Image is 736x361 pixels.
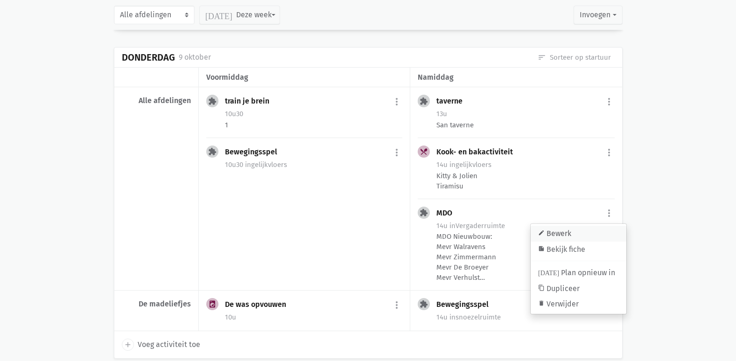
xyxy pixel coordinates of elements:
[138,339,200,351] span: Voeg activiteit toe
[420,208,428,217] i: extension
[225,313,236,321] span: 10u
[225,147,285,157] div: Bewegingsspel
[418,71,614,83] div: namiddag
[531,241,626,257] a: Bekijk fiche
[225,120,402,130] div: 1
[538,284,545,291] i: content_copy
[122,339,200,351] a: add Voeg activiteit toe
[245,160,287,169] span: gelijkvloers
[436,160,448,169] span: 14u
[122,96,191,105] div: Alle afdelingen
[420,147,428,156] i: local_dining
[538,229,545,236] i: edit
[436,231,614,283] div: MDO Nieuwbouw: Mevr Walravens Mevr Zimmermann Mevr De Broeyer Mevr Verhulst Mevr Van Palm Mevr Va...
[538,269,559,275] i: [DATE]
[205,11,232,19] i: [DATE]
[436,171,614,191] div: Kitty & Jolien Tiramisu
[436,97,470,106] div: taverne
[122,52,175,63] div: Donderdag
[436,222,448,230] span: 14u
[531,265,626,281] a: Plan opnieuw in
[538,300,545,306] i: delete
[449,313,501,321] span: snoezelruimte
[538,52,611,62] a: Sorteer op startuur
[449,160,491,169] span: gelijkvloers
[436,147,520,157] div: Kook- en bakactiviteit
[225,300,294,309] div: De was opvouwen
[208,147,217,156] i: extension
[531,296,626,312] a: Verwijder
[122,299,191,309] div: De madeliefjes
[436,313,448,321] span: 14u
[538,245,545,251] i: summarize
[436,120,614,130] div: San taverne
[206,71,402,83] div: voormiddag
[449,160,456,169] span: in
[436,208,460,218] div: MDO
[245,160,251,169] span: in
[436,110,447,118] span: 13u
[574,6,622,24] button: Invoegen
[225,97,277,106] div: train je brein
[436,300,496,309] div: Bewegingsspel
[225,160,243,169] span: 10u30
[124,340,132,349] i: add
[179,51,211,63] div: 9 oktober
[420,97,428,105] i: extension
[199,6,280,24] button: Deze week
[531,226,626,242] a: Bewerk
[538,53,546,62] i: sort
[208,97,217,105] i: extension
[225,110,243,118] span: 10u30
[449,313,456,321] span: in
[420,300,428,308] i: extension
[208,300,217,308] i: local_laundry_service
[531,280,626,296] a: Dupliceer
[449,222,456,230] span: in
[449,222,505,230] span: Vergaderruimte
